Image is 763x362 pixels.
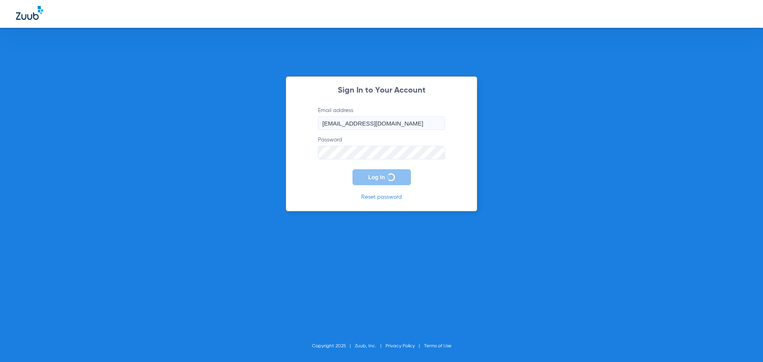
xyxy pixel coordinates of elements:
[16,6,43,20] img: Zuub Logo
[352,169,411,185] button: Log In
[318,106,445,130] label: Email address
[312,342,355,350] li: Copyright 2025
[355,342,385,350] li: Zuub, Inc.
[385,344,415,348] a: Privacy Policy
[424,344,451,348] a: Terms of Use
[318,136,445,159] label: Password
[723,324,763,362] iframe: Chat Widget
[306,87,457,95] h2: Sign In to Your Account
[361,194,402,200] a: Reset password
[318,116,445,130] input: Email address
[368,174,385,180] span: Log In
[318,146,445,159] input: Password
